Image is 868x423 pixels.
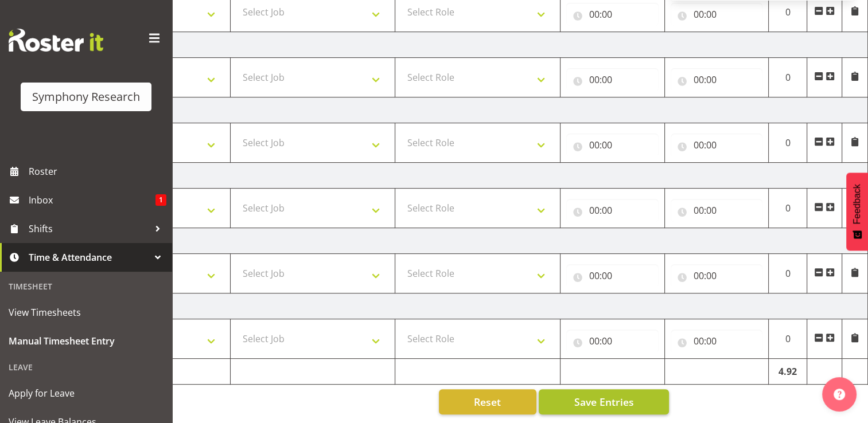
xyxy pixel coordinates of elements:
[671,3,763,26] input: Click to select...
[3,379,169,408] a: Apply for Leave
[3,298,169,327] a: View Timesheets
[769,58,807,97] td: 0
[3,275,169,298] div: Timesheet
[29,191,155,209] span: Inbox
[65,97,868,123] td: [DATE]
[32,88,140,105] div: Symphony Research
[671,264,763,287] input: Click to select...
[155,194,166,206] span: 1
[65,293,868,319] td: [DATE]
[65,228,868,254] td: [DATE]
[574,394,633,409] span: Save Entries
[769,319,807,359] td: 0
[539,389,669,414] button: Save Entries
[9,332,164,350] span: Manual Timesheet Entry
[566,330,659,352] input: Click to select...
[566,3,659,26] input: Click to select...
[566,68,659,91] input: Click to select...
[65,163,868,189] td: [DATE]
[769,189,807,228] td: 0
[65,32,868,58] td: [DATE]
[769,359,807,385] td: 4.92
[769,254,807,293] td: 0
[846,173,868,250] button: Feedback - Show survey
[3,355,169,379] div: Leave
[9,385,164,402] span: Apply for Leave
[474,394,501,409] span: Reset
[9,304,164,321] span: View Timesheets
[566,199,659,222] input: Click to select...
[834,389,845,400] img: help-xxl-2.png
[671,330,763,352] input: Click to select...
[671,68,763,91] input: Click to select...
[566,264,659,287] input: Click to select...
[671,134,763,156] input: Click to select...
[29,249,149,266] span: Time & Attendance
[29,163,166,180] span: Roster
[769,123,807,163] td: 0
[439,389,536,414] button: Reset
[9,29,103,52] img: Rosterit website logo
[671,199,763,222] input: Click to select...
[29,220,149,237] span: Shifts
[3,327,169,355] a: Manual Timesheet Entry
[852,184,862,224] span: Feedback
[566,134,659,156] input: Click to select...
